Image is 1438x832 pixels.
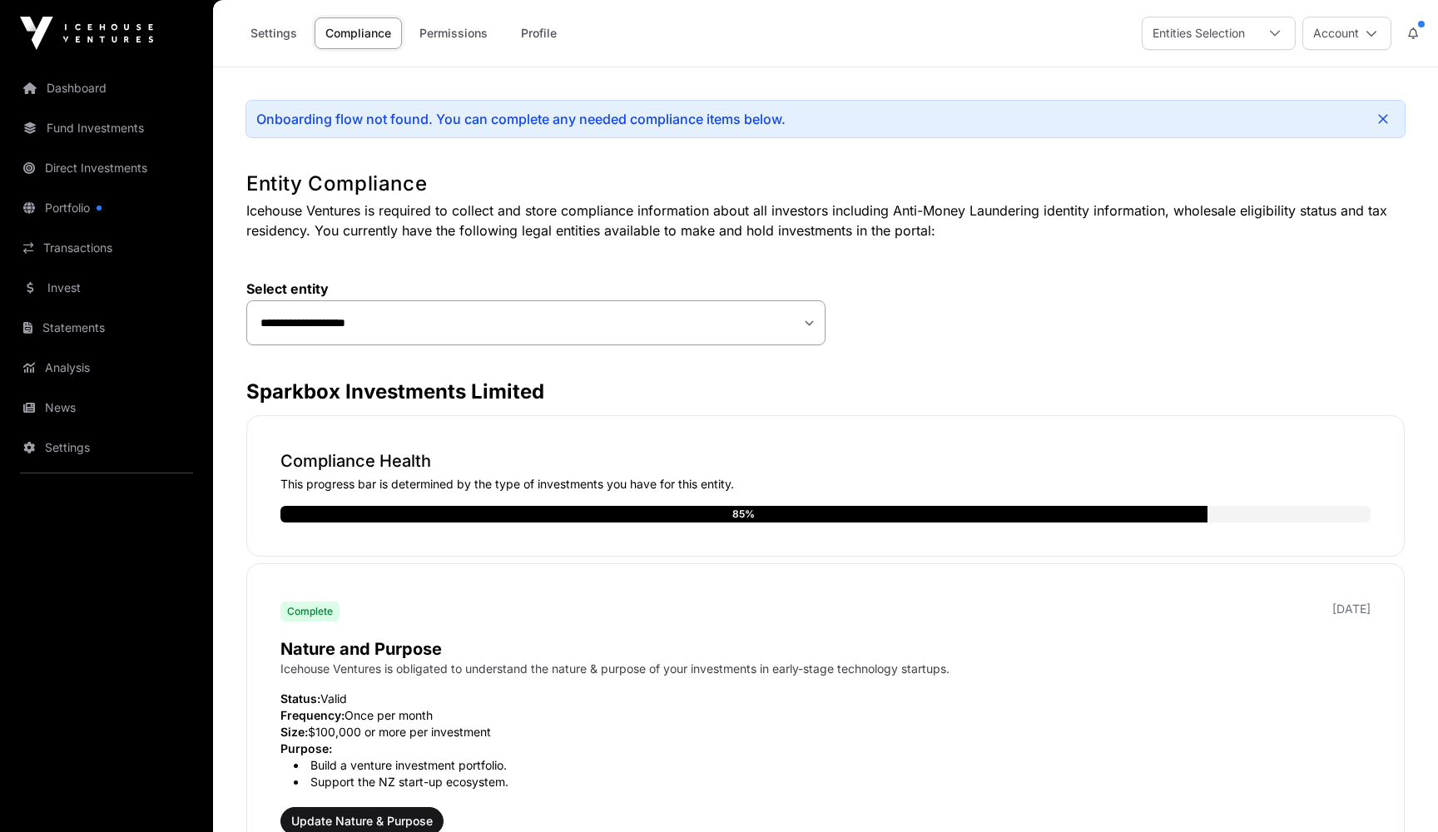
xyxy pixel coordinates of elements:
[246,201,1405,240] p: Icehouse Ventures is required to collect and store compliance information about all investors inc...
[240,17,308,49] a: Settings
[1302,17,1391,50] button: Account
[732,506,755,522] div: 85%
[13,150,200,186] a: Direct Investments
[280,476,1371,493] p: This progress bar is determined by the type of investments you have for this entity.
[13,110,200,146] a: Fund Investments
[13,190,200,226] a: Portfolio
[1371,107,1395,131] button: Close
[280,707,1371,724] p: Once per month
[505,17,572,49] a: Profile
[20,17,153,50] img: Icehouse Ventures Logo
[1332,601,1371,617] p: [DATE]
[13,230,200,266] a: Transactions
[13,70,200,106] a: Dashboard
[246,171,1405,197] h1: Entity Compliance
[13,389,200,426] a: News
[280,724,1371,740] p: $100,000 or more per investment
[13,270,200,306] a: Invest
[280,740,1371,757] p: Purpose:
[280,725,308,739] span: Size:
[315,17,402,49] a: Compliance
[13,349,200,386] a: Analysis
[13,429,200,466] a: Settings
[1143,17,1255,49] div: Entities Selection
[409,17,498,49] a: Permissions
[294,774,1371,790] li: Support the NZ start-up ecosystem.
[280,708,345,722] span: Frequency:
[280,449,1371,473] p: Compliance Health
[13,310,200,346] a: Statements
[280,691,1371,707] p: Valid
[287,605,333,618] span: Complete
[256,111,786,127] div: Onboarding flow not found. You can complete any needed compliance items below.
[280,637,1371,661] p: Nature and Purpose
[1355,752,1438,832] iframe: Chat Widget
[246,280,826,297] label: Select entity
[280,661,1371,677] p: Icehouse Ventures is obligated to understand the nature & purpose of your investments in early-st...
[291,813,433,830] span: Update Nature & Purpose
[280,691,320,706] span: Status:
[294,757,1371,774] li: Build a venture investment portfolio.
[246,379,1405,405] h3: Sparkbox Investments Limited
